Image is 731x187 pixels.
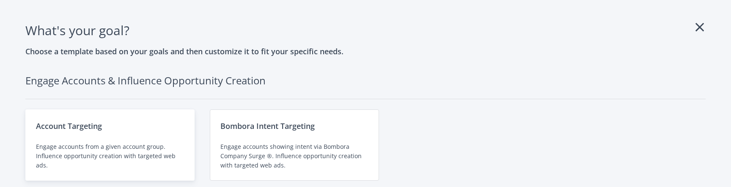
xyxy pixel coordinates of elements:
h3: Choose a template based on your goals and then customize it to fit your specific needs. [25,45,706,57]
div: Engage accounts from a given account group. Influence opportunity creation with targeted web ads. [36,142,184,170]
div: Bombora Intent Targeting [220,120,368,132]
div: Engage accounts showing intent via Bombora Company Surge ®. Influence opportunity creation with t... [220,142,368,170]
h2: Engage Accounts & Influence Opportunity Creation [25,73,706,99]
div: Account Targeting [36,120,184,132]
h1: What's your goal ? [25,20,706,40]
